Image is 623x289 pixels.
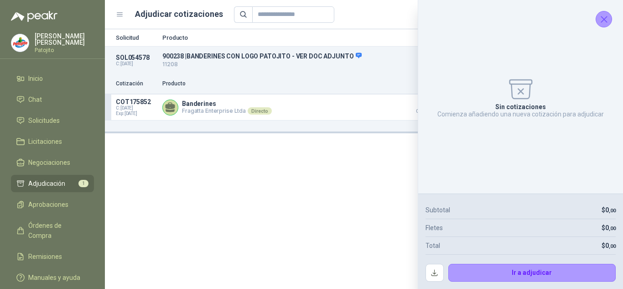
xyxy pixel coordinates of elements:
button: Ir a adjudicar [448,264,616,282]
span: Solicitudes [28,116,60,126]
p: 900238 | BANDERINES CON LOGO PATOJITO - VER DOC ADJUNTO [162,52,481,60]
span: Órdenes de Compra [28,221,85,241]
p: $ 1.035.300 [402,98,448,114]
p: Banderines [182,100,272,107]
a: Inicio [11,70,94,87]
h1: Adjudicar cotizaciones [135,8,223,21]
span: 0 [605,224,616,231]
a: Órdenes de Compra [11,217,94,244]
p: C: [DATE] [116,61,157,67]
span: 1 [78,180,88,187]
p: Sin cotizaciones [495,103,546,110]
a: Licitaciones [11,133,94,150]
span: Inicio [28,74,43,84]
img: Logo peakr [11,11,57,22]
p: $ [602,241,616,251]
div: Directo [248,107,272,115]
a: Manuales y ayuda [11,269,94,286]
span: ,00 [609,243,616,249]
a: Negociaciones [11,154,94,171]
p: 11208 [162,60,481,69]
a: Adjudicación1 [11,175,94,192]
a: Aprobaciones [11,196,94,213]
p: Cotización [116,79,157,88]
span: Aprobaciones [28,200,68,210]
p: SOL054578 [116,54,157,61]
p: $ [602,223,616,233]
p: [PERSON_NAME] [PERSON_NAME] [35,33,94,46]
span: Exp: [DATE] [116,111,157,116]
p: Patojito [35,47,94,53]
span: 0 [605,206,616,214]
span: ,00 [609,226,616,231]
span: Manuales y ayuda [28,273,80,283]
a: Remisiones [11,248,94,265]
span: ,00 [609,208,616,214]
span: Negociaciones [28,158,70,168]
p: Producto [162,79,397,88]
span: Chat [28,95,42,105]
p: Total [426,241,440,251]
a: Solicitudes [11,112,94,129]
p: Subtotal [426,205,450,215]
p: Comienza añadiendo una nueva cotización para adjudicar [437,110,604,118]
span: 0 [605,242,616,249]
span: C: [DATE] [116,105,157,111]
p: Solicitud [116,35,157,41]
p: Fragatta Enterprise Ltda [182,107,272,115]
span: Remisiones [28,252,62,262]
img: Company Logo [11,34,29,52]
p: Precio [402,79,448,88]
span: Adjudicación [28,179,65,189]
p: $ [602,205,616,215]
span: Crédito 30 días [402,109,448,114]
p: Fletes [426,223,443,233]
a: Chat [11,91,94,108]
p: Producto [162,35,481,41]
p: COT175852 [116,98,157,105]
span: Licitaciones [28,137,62,147]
